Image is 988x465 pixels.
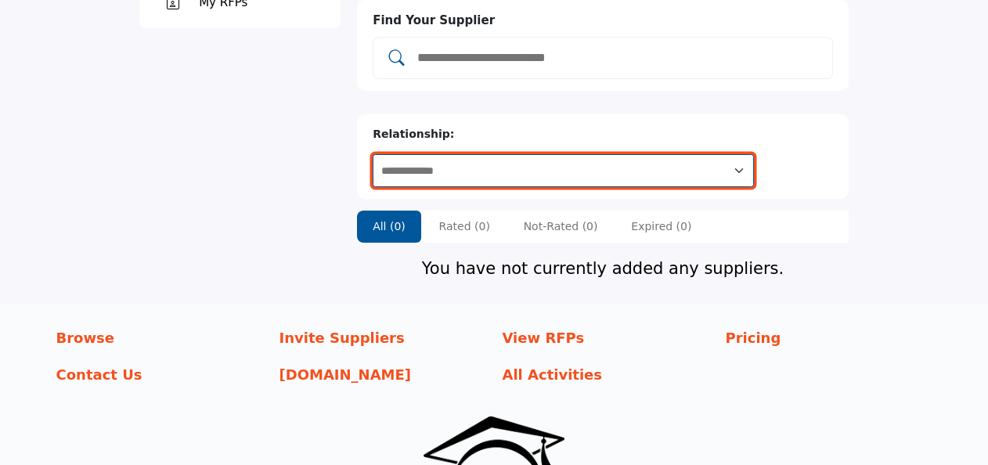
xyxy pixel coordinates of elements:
a: Contact Us [56,364,263,385]
a: Pricing [726,327,932,348]
b: Relationship: [373,128,454,140]
h4: You have not currently added any suppliers. [357,259,849,279]
a: All Activities [503,364,709,385]
label: Find Your Supplier [373,12,495,30]
li: Rated (0) [424,211,506,243]
li: Not-Rated (0) [508,211,614,243]
a: [DOMAIN_NAME] [279,364,486,385]
li: Expired (0) [615,211,707,243]
input: Add and rate your suppliers [416,48,822,68]
a: Browse [56,327,263,348]
a: Invite Suppliers [279,327,486,348]
li: All (0) [357,211,421,243]
a: View RFPs [503,327,709,348]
